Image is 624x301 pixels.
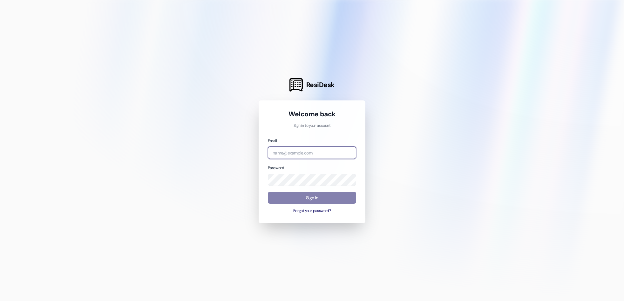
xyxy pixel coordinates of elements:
input: name@example.com [268,147,356,159]
h1: Welcome back [268,110,356,119]
p: Sign in to your account [268,123,356,129]
label: Email [268,138,277,143]
span: ResiDesk [306,80,335,89]
img: ResiDesk Logo [289,78,303,92]
button: Sign In [268,192,356,204]
label: Password [268,165,284,170]
button: Forgot your password? [268,208,356,214]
